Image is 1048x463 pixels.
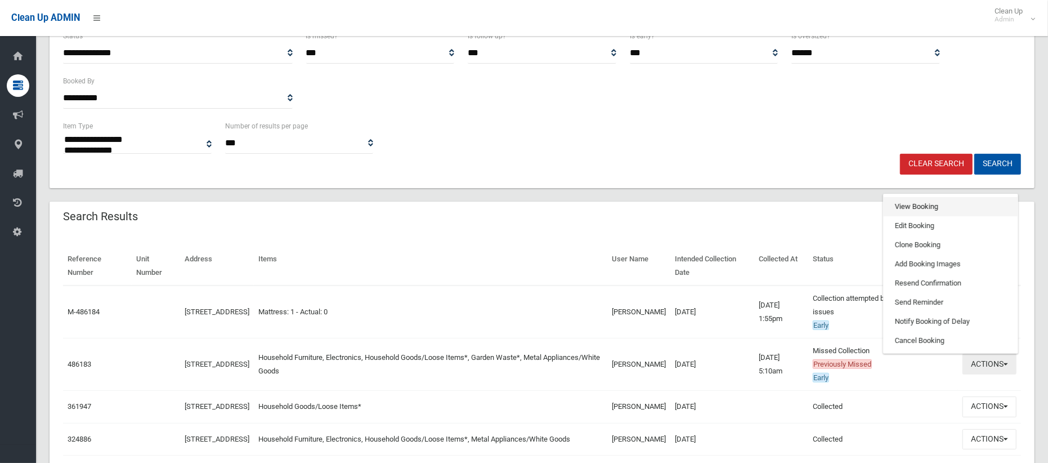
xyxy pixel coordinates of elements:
[962,397,1016,417] button: Actions
[185,308,249,316] a: [STREET_ADDRESS]
[185,435,249,443] a: [STREET_ADDRESS]
[68,308,100,316] a: M-486184
[68,402,91,411] a: 361947
[884,274,1018,293] a: Resend Confirmation
[607,286,670,339] td: [PERSON_NAME]
[884,197,1018,216] a: View Booking
[884,312,1018,331] a: Notify Booking of Delay
[884,255,1018,274] a: Add Booking Images
[813,320,829,330] span: Early
[808,286,958,339] td: Collection attempted but driver reported issues
[995,15,1023,24] small: Admin
[68,435,91,443] a: 324886
[813,373,829,382] span: Early
[884,216,1018,235] a: Edit Booking
[225,120,308,132] label: Number of results per page
[50,206,151,228] header: Search Results
[254,247,607,286] th: Items
[900,154,973,175] a: Clear Search
[962,354,1016,375] button: Actions
[63,247,132,286] th: Reference Number
[607,423,670,456] td: [PERSON_NAME]
[670,338,754,390] td: [DATE]
[884,235,1018,255] a: Clone Booking
[808,390,958,423] td: Collected
[11,12,80,23] span: Clean Up ADMIN
[884,331,1018,350] a: Cancel Booking
[974,154,1021,175] button: Search
[607,338,670,390] td: [PERSON_NAME]
[607,247,670,286] th: User Name
[607,390,670,423] td: [PERSON_NAME]
[254,286,607,339] td: Mattress: 1 - Actual: 0
[670,390,754,423] td: [DATE]
[670,247,754,286] th: Intended Collection Date
[63,75,95,87] label: Booked By
[132,247,180,286] th: Unit Number
[185,402,249,411] a: [STREET_ADDRESS]
[670,286,754,339] td: [DATE]
[254,423,607,456] td: Household Furniture, Electronics, Household Goods/Loose Items*, Metal Appliances/White Goods
[254,390,607,423] td: Household Goods/Loose Items*
[185,360,249,368] a: [STREET_ADDRESS]
[813,359,872,369] span: Previously Missed
[962,429,1016,450] button: Actions
[884,293,1018,312] a: Send Reminder
[754,338,808,390] td: [DATE] 5:10am
[63,120,93,132] label: Item Type
[754,286,808,339] td: [DATE] 1:55pm
[754,247,808,286] th: Collected At
[989,7,1034,24] span: Clean Up
[254,338,607,390] td: Household Furniture, Electronics, Household Goods/Loose Items*, Garden Waste*, Metal Appliances/W...
[808,423,958,456] td: Collected
[180,247,254,286] th: Address
[670,423,754,456] td: [DATE]
[808,247,958,286] th: Status
[68,360,91,368] a: 486183
[808,338,958,390] td: Missed Collection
